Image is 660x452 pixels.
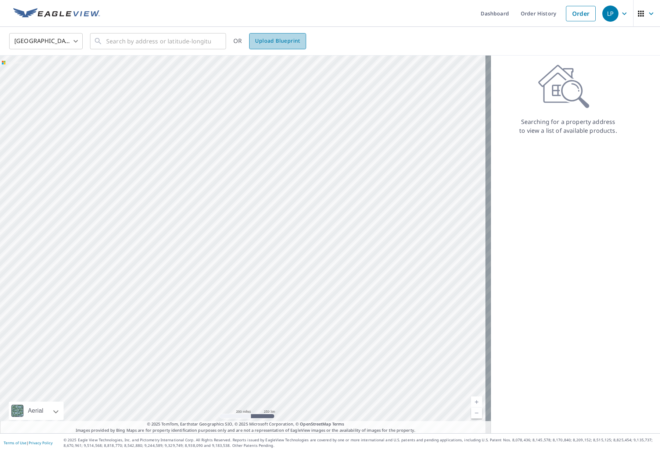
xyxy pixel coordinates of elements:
[29,440,53,445] a: Privacy Policy
[233,33,306,49] div: OR
[255,36,300,46] span: Upload Blueprint
[64,437,656,448] p: © 2025 Eagle View Technologies, Inc. and Pictometry International Corp. All Rights Reserved. Repo...
[9,31,83,51] div: [GEOGRAPHIC_DATA]
[9,402,64,420] div: Aerial
[566,6,596,21] a: Order
[106,31,211,51] input: Search by address or latitude-longitude
[249,33,306,49] a: Upload Blueprint
[471,407,482,419] a: Current Level 5, Zoom Out
[332,421,344,427] a: Terms
[4,441,53,445] p: |
[26,402,46,420] div: Aerial
[471,396,482,407] a: Current Level 5, Zoom In
[147,421,344,427] span: © 2025 TomTom, Earthstar Geographics SIO, © 2025 Microsoft Corporation, ©
[4,440,26,445] a: Terms of Use
[602,6,618,22] div: LP
[300,421,331,427] a: OpenStreetMap
[519,117,617,135] p: Searching for a property address to view a list of available products.
[13,8,100,19] img: EV Logo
